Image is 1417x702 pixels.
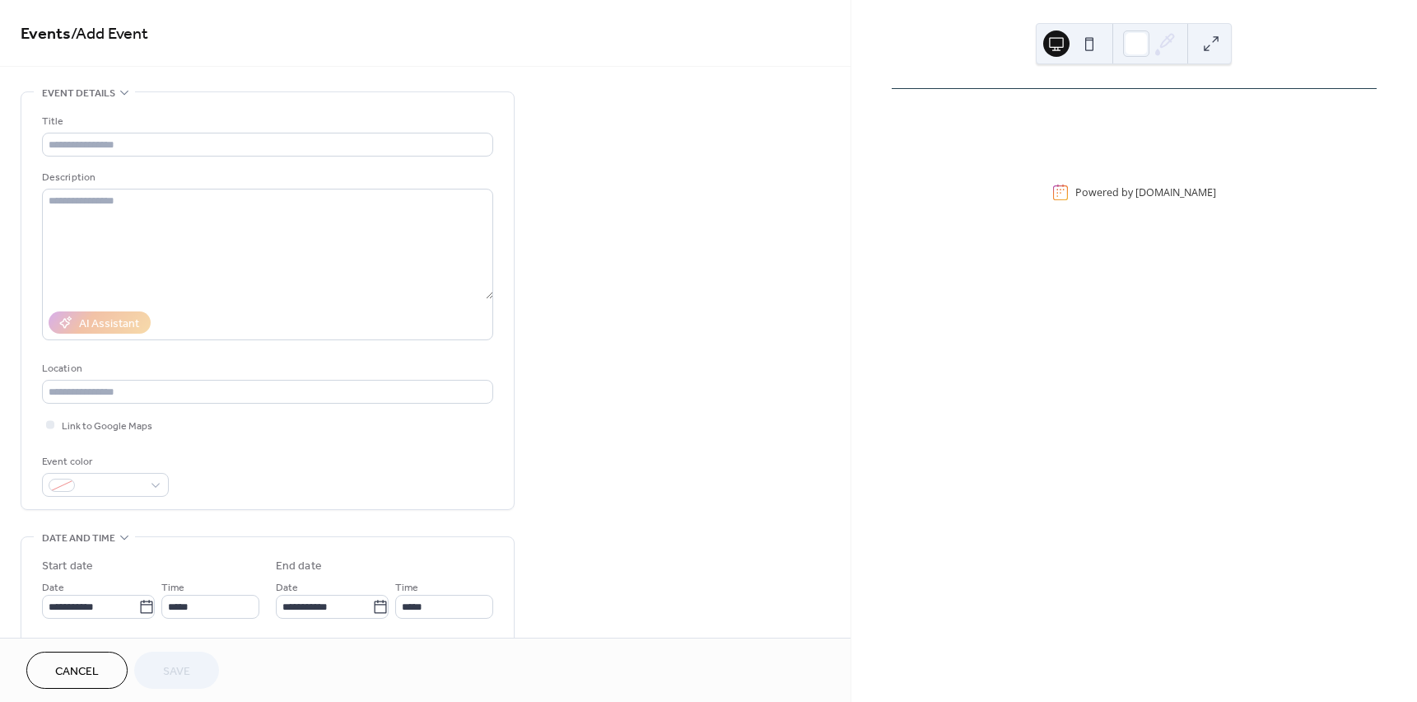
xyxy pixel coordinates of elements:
span: Date and time [42,530,115,547]
span: Date [42,579,64,597]
span: Time [395,579,418,597]
div: Description [42,169,490,186]
span: Link to Google Maps [62,418,152,435]
span: Cancel [55,663,99,681]
span: Event details [42,85,115,102]
a: Events [21,18,71,50]
button: Cancel [26,652,128,689]
a: [DOMAIN_NAME] [1135,185,1216,199]
div: End date [276,558,322,575]
span: / Add Event [71,18,148,50]
span: Time [161,579,184,597]
div: Powered by [1075,185,1216,199]
div: Start date [42,558,93,575]
div: Title [42,113,490,130]
div: Event color [42,453,165,470]
span: Date [276,579,298,597]
div: Location [42,360,490,377]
